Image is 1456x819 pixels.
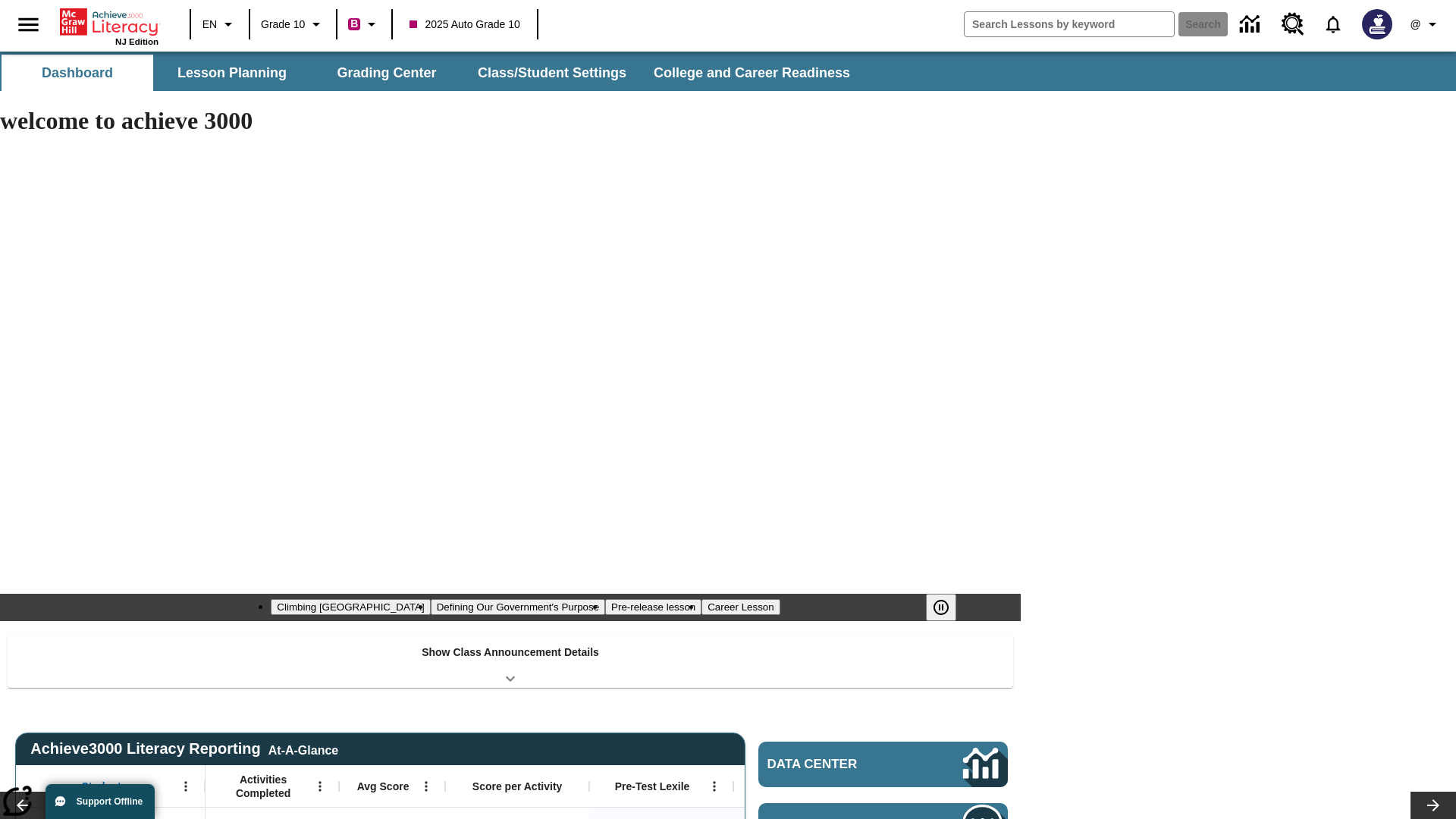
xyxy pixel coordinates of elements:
a: Resource Center, Will open in new tab [1272,4,1313,45]
span: @ [1410,17,1420,33]
img: Avatar [1362,9,1392,39]
span: NJ Edition [115,37,158,46]
span: 2025 Auto Grade 10 [409,17,519,33]
button: Pause [926,594,956,621]
span: Pre-Test Lexile [615,780,690,793]
a: Data Center [1231,4,1272,45]
span: EN [202,17,217,33]
a: Data Center [758,742,1008,787]
button: Class/Student Settings [466,55,639,91]
a: Home [60,7,158,37]
div: At-A-Glance [268,741,338,758]
button: Open Menu [309,775,331,798]
button: Open side menu [6,2,51,47]
div: Pause [926,594,971,621]
button: College and Career Readiness [642,55,862,91]
button: Support Offline [45,784,155,819]
span: Activities Completed [213,773,313,800]
button: Grading Center [311,55,463,91]
span: B [350,14,358,33]
button: Open Menu [415,775,438,798]
a: Notifications [1313,5,1353,44]
button: Slide 1 Climbing Mount Tai [271,599,430,615]
button: Grade: Grade 10, Select a grade [255,11,331,38]
span: Support Offline [77,796,143,807]
span: Grade 10 [261,17,305,33]
button: Open Menu [703,775,726,798]
span: Avg Score [357,780,409,793]
div: Show Class Announcement Details [8,635,1013,688]
button: Language: EN, Select a language [196,11,244,38]
button: Boost Class color is violet red. Change class color [342,11,387,38]
button: Open Menu [174,775,197,798]
button: Lesson carousel, Next [1410,792,1456,819]
input: search field [965,12,1174,36]
p: Show Class Announcement Details [422,645,599,661]
span: Score per Activity [472,780,563,793]
button: Select a new avatar [1353,5,1401,44]
button: Slide 3 Pre-release lesson [605,599,701,615]
span: Achieve3000 Literacy Reporting [30,740,338,758]
button: Dashboard [2,55,153,91]
div: Home [60,5,158,46]
button: Profile/Settings [1401,11,1450,38]
button: Lesson Planning [156,55,308,91]
button: Slide 4 Career Lesson [701,599,780,615]
span: Student [82,780,121,793]
button: Slide 2 Defining Our Government's Purpose [431,599,605,615]
span: Data Center [767,757,911,772]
